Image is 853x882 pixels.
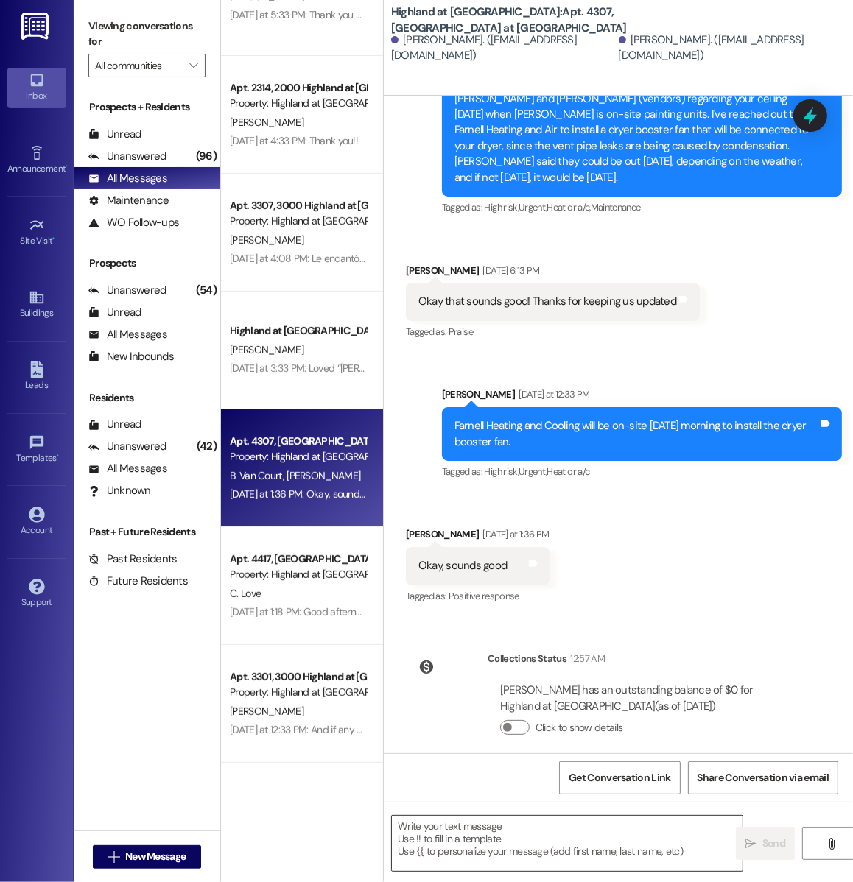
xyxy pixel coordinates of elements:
div: Unanswered [88,283,166,298]
div: Collections Status [488,651,566,666]
span: Maintenance [591,201,641,214]
i:  [189,60,197,71]
div: Hey guys! Ok, we've gotten another plan together for the ceiling! [PERSON_NAME], my maintenance s... [454,60,818,186]
div: Tagged as: [406,321,700,342]
img: ResiDesk Logo [21,13,52,40]
div: [PERSON_NAME] [442,387,842,407]
div: Tagged as: [442,461,842,482]
button: Get Conversation Link [559,761,680,794]
div: [PERSON_NAME]. ([EMAIL_ADDRESS][DOMAIN_NAME]) [619,32,843,64]
div: All Messages [88,171,167,186]
div: Apt. 4417, [GEOGRAPHIC_DATA] at [GEOGRAPHIC_DATA] [230,551,366,567]
i:  [745,838,757,850]
span: • [53,233,55,244]
div: Unread [88,305,141,320]
div: Property: Highland at [GEOGRAPHIC_DATA] [230,567,366,582]
div: Apt. 3301, 3000 Highland at [GEOGRAPHIC_DATA] [230,669,366,685]
label: Viewing conversations for [88,15,206,54]
div: [DATE] at 4:33 PM: Thank you!! [230,134,358,147]
button: Share Conversation via email [688,761,838,794]
i:  [826,838,837,850]
div: [DATE] at 5:33 PM: Thank you both! [230,8,378,21]
span: Praise [449,325,473,338]
div: [PERSON_NAME] [406,263,700,283]
span: Heat or a/c , [547,201,591,214]
div: Prospects + Residents [74,99,220,115]
span: Get Conversation Link [569,770,670,786]
div: [DATE] at 1:36 PM: Okay, sounds good [230,487,389,501]
div: All Messages [88,461,167,476]
a: Templates • [7,430,66,470]
a: Account [7,502,66,542]
button: Send [736,827,795,860]
div: Unread [88,127,141,142]
span: B. Van Court [230,469,287,482]
div: Okay, sounds good [418,558,507,574]
div: [PERSON_NAME] has an outstanding balance of $0 for Highland at [GEOGRAPHIC_DATA] (as of [DATE]) [500,682,793,714]
div: [PERSON_NAME]. ([EMAIL_ADDRESS][DOMAIN_NAME]) [391,32,615,64]
b: Highland at [GEOGRAPHIC_DATA]: Apt. 4307, [GEOGRAPHIC_DATA] at [GEOGRAPHIC_DATA] [391,4,686,36]
div: WO Follow-ups [88,215,179,230]
span: [PERSON_NAME] [230,116,303,129]
div: Property: Highland at [GEOGRAPHIC_DATA] [230,685,366,700]
span: • [66,161,68,172]
a: Leads [7,357,66,397]
div: [DATE] 6:13 PM [480,263,540,278]
div: New Inbounds [88,349,174,364]
div: Apt. 2314, 2000 Highland at [GEOGRAPHIC_DATA] [230,80,366,96]
span: Share Conversation via email [698,770,829,786]
span: Heat or a/c [547,465,590,478]
div: Maintenance [88,193,169,208]
span: [PERSON_NAME] [287,469,360,482]
a: Support [7,574,66,614]
div: (96) [192,145,220,168]
div: Future Residents [88,574,188,589]
span: High risk , [485,465,519,478]
div: Property: Highland at [GEOGRAPHIC_DATA] [230,449,366,465]
i:  [108,851,119,863]
input: All communities [95,54,182,77]
div: 12:57 AM [566,651,605,666]
span: [PERSON_NAME] [230,343,303,356]
div: Property: Highland at [GEOGRAPHIC_DATA] [230,214,366,229]
div: (54) [192,279,220,302]
span: [PERSON_NAME] [230,233,303,247]
div: Property: Highland at [GEOGRAPHIC_DATA] [230,96,366,111]
div: Prospects [74,255,220,271]
div: Apt. 3307, 3000 Highland at [GEOGRAPHIC_DATA] [230,198,366,214]
span: New Message [125,849,186,864]
div: Unknown [88,483,151,498]
div: (42) [193,435,220,458]
div: Tagged as: [442,197,842,218]
div: [DATE] at 1:18 PM: Good afternoon, you have flowers in the office for you :) [230,605,540,618]
span: • [57,451,59,461]
button: New Message [93,845,202,869]
div: Highland at [GEOGRAPHIC_DATA] [230,323,366,339]
div: [PERSON_NAME] [406,526,550,547]
div: Farnell Heating and Cooling will be on-site [DATE] morning to install the dryer booster fan. [454,418,818,450]
div: Apt. 4307, [GEOGRAPHIC_DATA] at [GEOGRAPHIC_DATA] [230,434,366,449]
span: Urgent , [519,201,547,214]
span: [PERSON_NAME] [230,705,303,718]
div: Okay that sounds good! Thanks for keeping us updated [418,294,676,309]
a: Buildings [7,285,66,325]
span: Positive response [449,590,519,602]
div: [DATE] at 12:33 PM [515,387,589,402]
a: Site Visit • [7,213,66,253]
span: High risk , [485,201,519,214]
div: All Messages [88,327,167,342]
div: Unanswered [88,149,166,164]
div: [DATE] at 1:36 PM [480,526,550,542]
span: C. Love [230,587,261,600]
span: Urgent , [519,465,547,478]
div: Past Residents [88,551,178,567]
span: Send [762,836,785,851]
div: Past + Future Residents [74,524,220,540]
div: Tagged as: [406,585,550,607]
div: Residents [74,390,220,406]
div: Unanswered [88,439,166,454]
div: Unread [88,417,141,432]
label: Click to show details [536,720,622,735]
a: Inbox [7,68,66,107]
